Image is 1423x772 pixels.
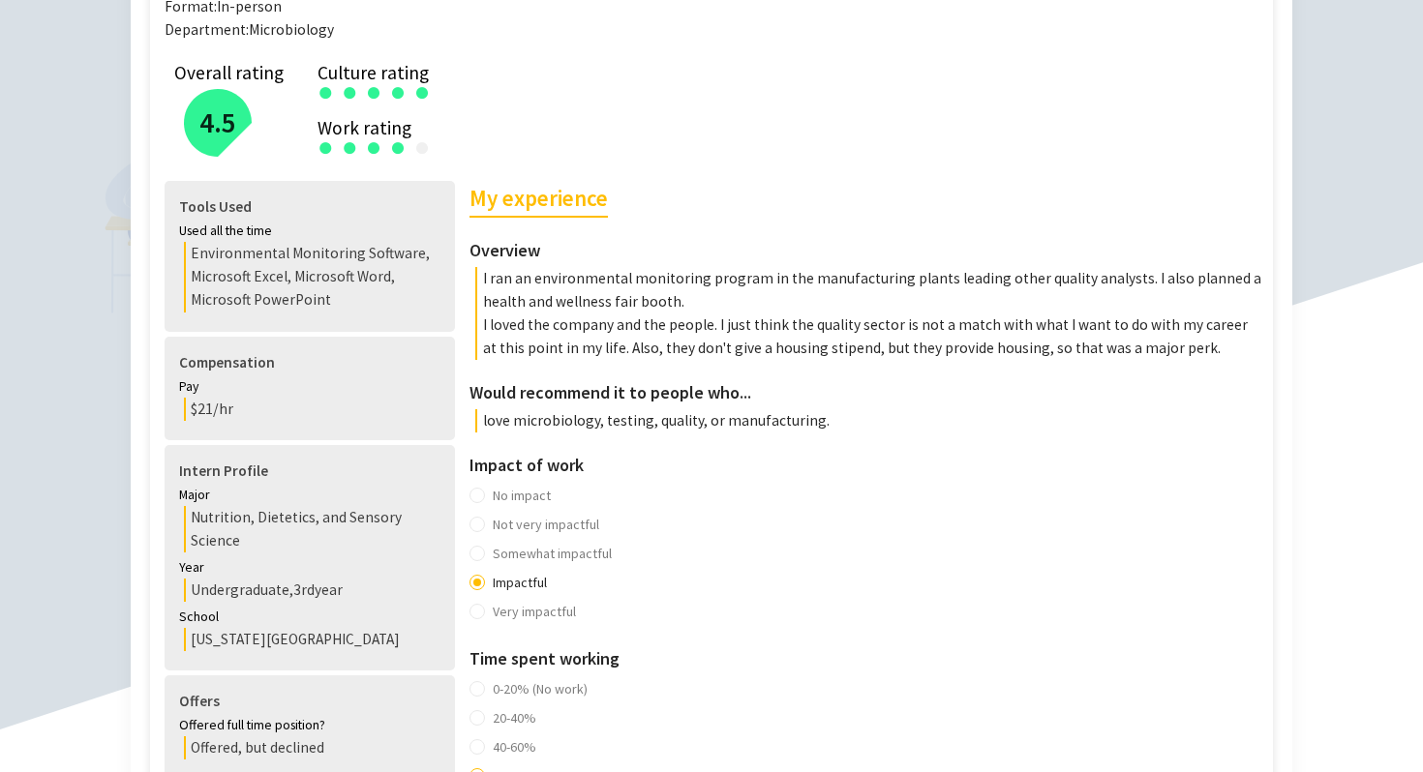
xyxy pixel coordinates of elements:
[414,134,431,159] div: ●
[179,715,440,736] div: Offered full time position?
[184,579,440,602] div: Undergraduate , 3rd year
[342,134,358,159] div: ●
[179,485,440,506] div: Major
[475,409,1263,432] p: love microbiology, testing, quality, or manufacturing.
[318,79,334,104] div: ●
[485,568,555,597] span: Impactful
[318,66,1234,79] div: Culture rating
[469,181,608,218] h2: My experience
[366,79,382,104] div: ●
[469,452,1263,479] h3: Impact of work
[366,134,382,159] div: ●
[469,645,1263,672] h3: Time spent working
[179,690,440,713] h4: Offers
[179,557,440,579] div: Year
[390,134,407,159] div: ●
[191,399,197,418] span: $
[390,79,407,104] div: ●
[179,460,440,483] h4: Intern Profile
[414,79,431,104] div: ●
[184,628,440,651] div: [US_STATE][GEOGRAPHIC_DATA]
[213,399,233,418] span: /hr
[469,379,1263,406] h3: Would recommend it to people who...
[184,242,440,312] div: Environmental Monitoring Software, Microsoft Excel, Microsoft Word, Microsoft PowerPoint
[174,66,284,79] div: Overall rating
[184,506,440,552] div: Nutrition, Dietetics, and Sensory Science
[191,399,213,418] span: 21
[199,101,236,145] h2: 4.5
[318,121,1234,134] div: Work rating
[475,267,1263,313] p: I ran an environmental monitoring program in the manufacturing plants leading other quality analy...
[469,237,1263,264] h3: Overview
[318,134,334,159] div: ●
[179,195,440,219] h4: Tools Used
[179,351,440,374] h4: Compensation
[342,79,358,104] div: ●
[179,221,440,242] div: Used all the time
[184,736,440,759] div: Offered, but declined
[179,607,440,628] div: School
[179,376,440,398] div: Pay
[475,313,1263,360] p: I loved the company and the people. I just think the quality sector is not a match with what I wa...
